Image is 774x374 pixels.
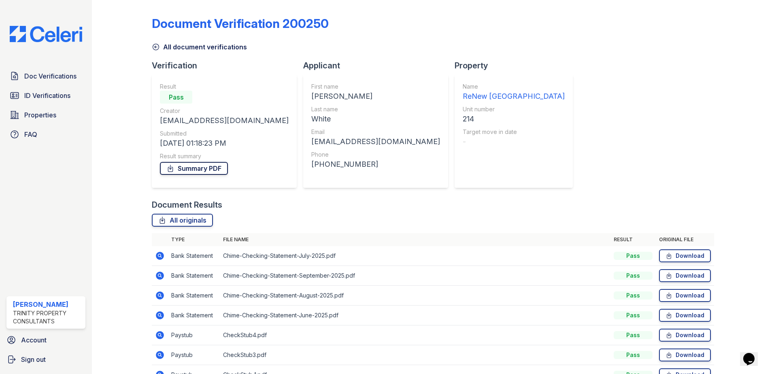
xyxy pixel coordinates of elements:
div: Document Results [152,199,222,210]
span: ID Verifications [24,91,70,100]
span: Account [21,335,47,345]
div: Pass [614,331,653,339]
div: [PHONE_NUMBER] [311,159,440,170]
div: ReNew [GEOGRAPHIC_DATA] [463,91,565,102]
td: Paystub [168,325,220,345]
a: Account [3,332,89,348]
div: Pass [614,311,653,319]
a: Properties [6,107,85,123]
div: Applicant [303,60,455,71]
th: Original file [656,233,714,246]
a: Sign out [3,351,89,368]
div: [DATE] 01:18:23 PM [160,138,289,149]
a: Download [659,329,711,342]
div: - [463,136,565,147]
a: Doc Verifications [6,68,85,84]
a: Summary PDF [160,162,228,175]
div: Pass [614,291,653,300]
div: Pass [614,272,653,280]
span: Properties [24,110,56,120]
div: Target move in date [463,128,565,136]
td: CheckStub3.pdf [220,345,610,365]
span: Sign out [21,355,46,364]
td: Bank Statement [168,246,220,266]
td: Bank Statement [168,286,220,306]
td: Chime-Checking-Statement-June-2025.pdf [220,306,610,325]
div: Result summary [160,152,289,160]
a: Download [659,348,711,361]
td: CheckStub4.pdf [220,325,610,345]
a: All originals [152,214,213,227]
a: FAQ [6,126,85,142]
span: Doc Verifications [24,71,77,81]
div: Unit number [463,105,565,113]
div: [PERSON_NAME] [311,91,440,102]
a: Download [659,269,711,282]
th: File name [220,233,610,246]
a: Name ReNew [GEOGRAPHIC_DATA] [463,83,565,102]
span: FAQ [24,130,37,139]
td: Chime-Checking-Statement-August-2025.pdf [220,286,610,306]
div: Email [311,128,440,136]
th: Result [610,233,656,246]
img: CE_Logo_Blue-a8612792a0a2168367f1c8372b55b34899dd931a85d93a1a3d3e32e68fde9ad4.png [3,26,89,42]
a: Download [659,309,711,322]
iframe: chat widget [740,342,766,366]
div: Phone [311,151,440,159]
div: Last name [311,105,440,113]
div: Creator [160,107,289,115]
div: First name [311,83,440,91]
div: Trinity Property Consultants [13,309,82,325]
div: Name [463,83,565,91]
div: [EMAIL_ADDRESS][DOMAIN_NAME] [160,115,289,126]
div: 214 [463,113,565,125]
div: Pass [160,91,192,104]
div: Pass [614,351,653,359]
div: Pass [614,252,653,260]
div: Result [160,83,289,91]
th: Type [168,233,220,246]
td: Chime-Checking-Statement-September-2025.pdf [220,266,610,286]
td: Chime-Checking-Statement-July-2025.pdf [220,246,610,266]
div: Document Verification 200250 [152,16,329,31]
a: ID Verifications [6,87,85,104]
div: [PERSON_NAME] [13,300,82,309]
a: Download [659,249,711,262]
div: Verification [152,60,303,71]
div: [EMAIL_ADDRESS][DOMAIN_NAME] [311,136,440,147]
div: Submitted [160,130,289,138]
td: Bank Statement [168,306,220,325]
td: Bank Statement [168,266,220,286]
a: All document verifications [152,42,247,52]
div: Property [455,60,579,71]
td: Paystub [168,345,220,365]
a: Download [659,289,711,302]
div: White [311,113,440,125]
